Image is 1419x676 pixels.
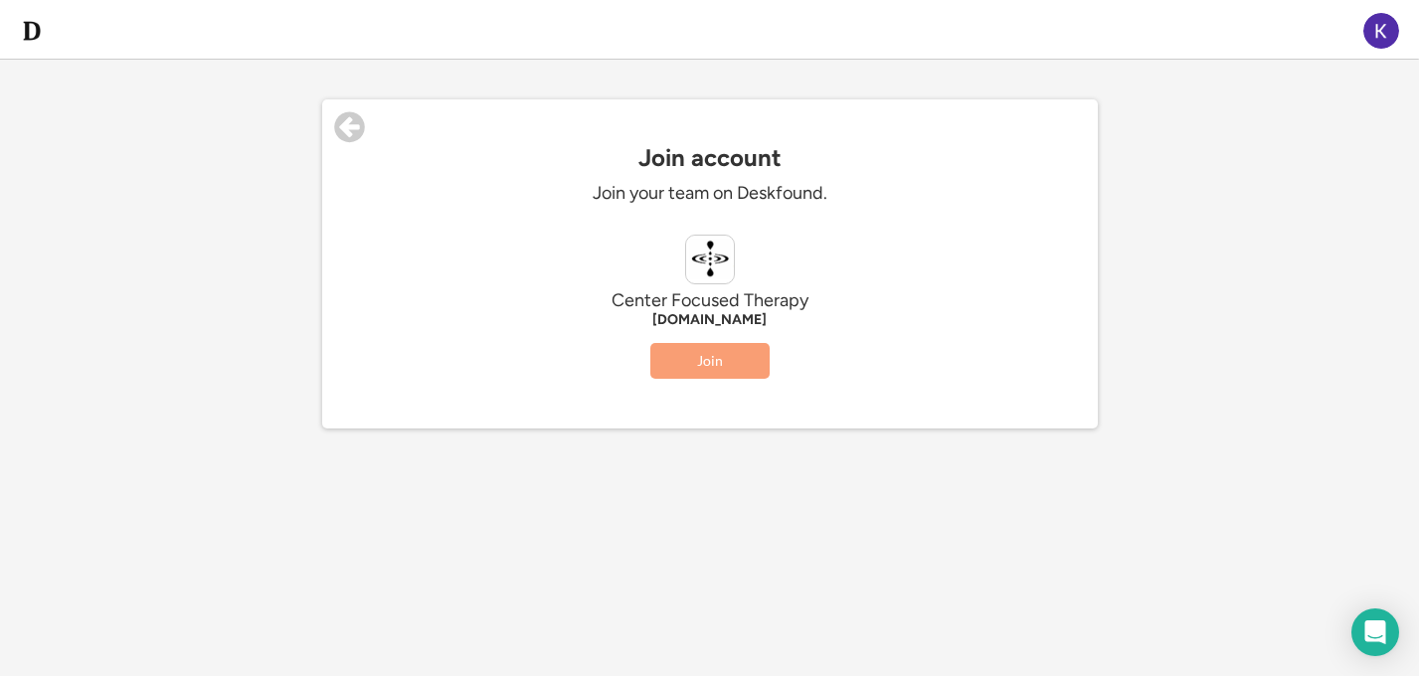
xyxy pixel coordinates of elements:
div: Open Intercom Messenger [1351,608,1399,656]
div: Center Focused Therapy [412,289,1008,312]
img: centerfocusedtherapy.com [686,236,734,283]
div: [DOMAIN_NAME] [412,312,1008,328]
div: Join account [322,144,1098,172]
div: Join your team on Deskfound. [412,182,1008,205]
img: ACg8ocK8VAQzkDPX0fyPRG3onaBEZ13Pf5I6YhvZz0w0FhL_FTKfNA=s96-c [1363,13,1399,49]
img: d-whitebg.png [20,19,44,43]
button: Join [650,343,770,379]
